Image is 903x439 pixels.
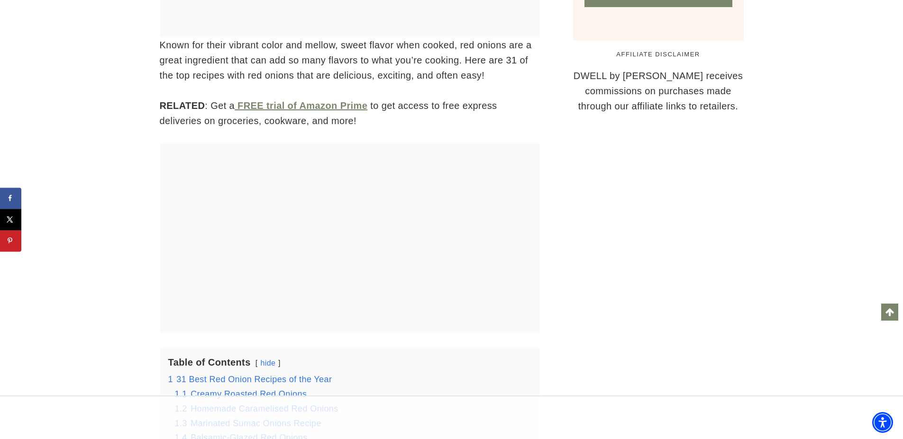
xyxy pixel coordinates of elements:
a: hide [260,359,275,367]
iframe: Advertisement [579,123,738,256]
span: 1.1 [175,389,187,399]
h5: AFFILIATE DISCLAIMER [573,50,744,59]
a: Scroll to top [881,304,898,321]
a: 1.1 Creamy Roasted Red Onions [175,389,307,399]
p: ​​ : Get a to get access to free express deliveries on groceries, cookware, and more! [160,98,540,128]
b: Table of Contents [168,357,251,367]
p: DWELL by [PERSON_NAME] receives commissions on purchases made through our affiliate links to reta... [573,68,744,114]
iframe: Advertisement [279,396,624,439]
span: Creamy Roasted Red Onions [191,389,307,399]
strong: RELATED [160,100,205,111]
span: 1 [168,375,173,384]
div: Accessibility Menu [872,412,893,433]
a: 1 31 Best Red Onion Recipes of the Year [168,375,332,384]
p: Known for their vibrant color and mellow, sweet flavor when cooked, red onions are a great ingred... [160,37,540,83]
a: FREE trial of Amazon Prime [235,100,367,111]
strong: FREE trial of Amazon Prime [237,100,367,111]
span: 31 Best Red Onion Recipes of the Year [176,375,332,384]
